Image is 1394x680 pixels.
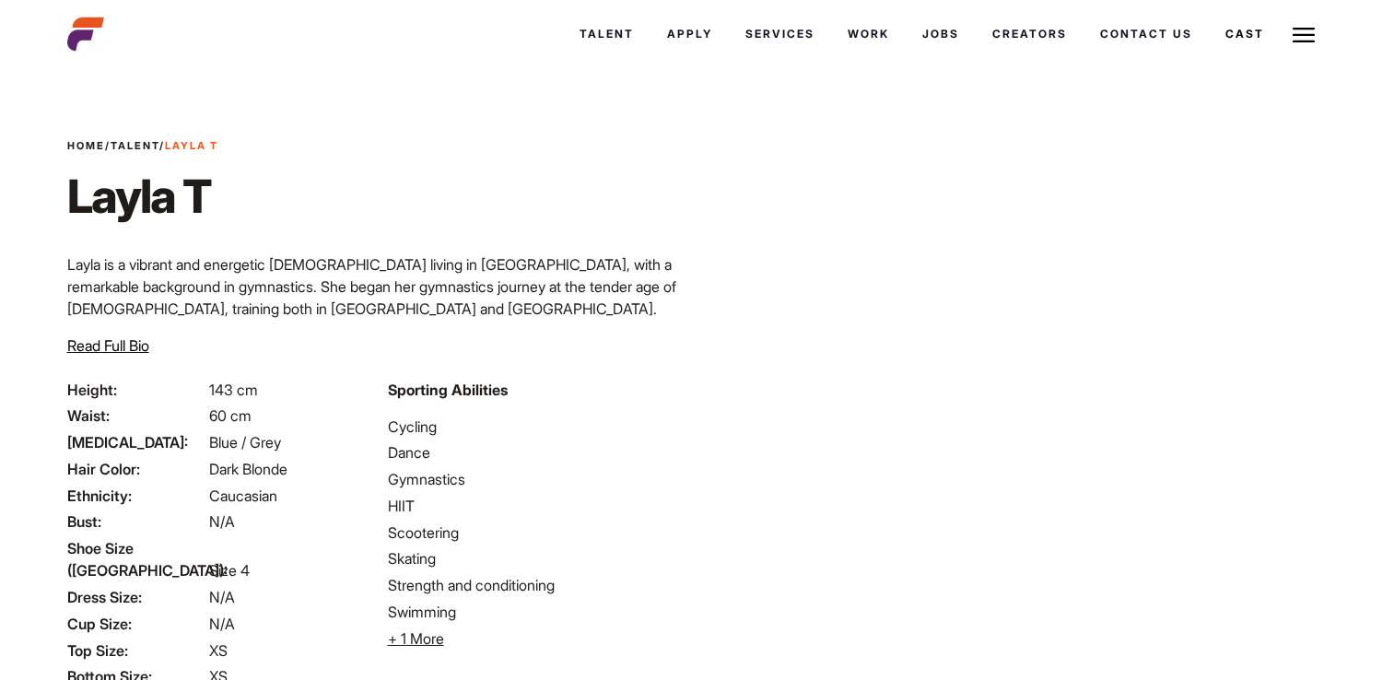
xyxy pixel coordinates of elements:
[650,9,729,59] a: Apply
[67,404,205,427] span: Waist:
[729,9,831,59] a: Services
[388,601,686,623] li: Swimming
[388,441,686,463] li: Dance
[388,547,686,569] li: Skating
[67,639,205,662] span: Top Size:
[67,510,205,533] span: Bust:
[388,468,686,490] li: Gymnastics
[67,138,218,154] span: / /
[209,406,252,425] span: 60 cm
[209,487,277,505] span: Caucasian
[209,641,228,660] span: XS
[388,574,686,596] li: Strength and conditioning
[209,460,287,478] span: Dark Blonde
[209,512,235,531] span: N/A
[67,613,205,635] span: Cup Size:
[67,379,205,401] span: Height:
[1084,9,1209,59] a: Contact Us
[209,588,235,606] span: N/A
[209,561,250,580] span: Size 4
[67,169,218,224] h1: Layla T
[209,615,235,633] span: N/A
[906,9,976,59] a: Jobs
[67,431,205,453] span: [MEDICAL_DATA]:
[209,381,258,399] span: 143 cm
[388,416,686,438] li: Cycling
[67,336,149,355] span: Read Full Bio
[976,9,1084,59] a: Creators
[1293,24,1315,46] img: Burger icon
[67,334,149,357] button: Read Full Bio
[388,522,686,544] li: Scootering
[388,629,444,648] span: + 1 More
[67,458,205,480] span: Hair Color:
[563,9,650,59] a: Talent
[67,139,105,152] a: Home
[209,433,281,451] span: Blue / Grey
[388,495,686,517] li: HIIT
[67,16,104,53] img: cropped-aefm-brand-fav-22-square.png
[111,139,159,152] a: Talent
[165,139,218,152] strong: Layla T
[1209,9,1281,59] a: Cast
[388,381,508,399] strong: Sporting Abilities
[67,537,205,581] span: Shoe Size ([GEOGRAPHIC_DATA]):
[831,9,906,59] a: Work
[67,253,686,408] p: Layla is a vibrant and energetic [DEMOGRAPHIC_DATA] living in [GEOGRAPHIC_DATA], with a remarkabl...
[67,586,205,608] span: Dress Size:
[67,485,205,507] span: Ethnicity:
